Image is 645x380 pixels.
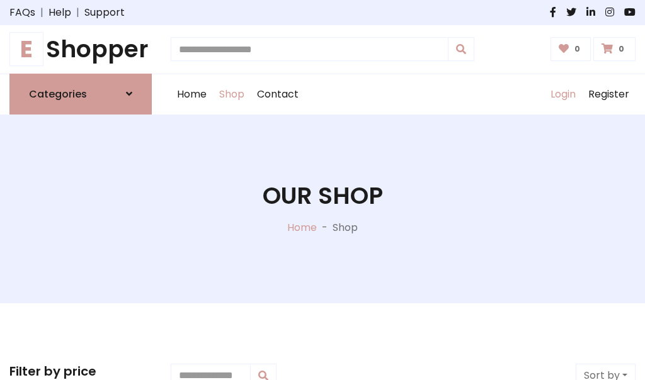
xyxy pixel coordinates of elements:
[593,37,636,61] a: 0
[571,43,583,55] span: 0
[9,35,152,64] h1: Shopper
[9,32,43,66] span: E
[29,88,87,100] h6: Categories
[213,74,251,115] a: Shop
[9,74,152,115] a: Categories
[84,5,125,20] a: Support
[9,364,152,379] h5: Filter by price
[551,37,591,61] a: 0
[49,5,71,20] a: Help
[287,220,317,235] a: Home
[71,5,84,20] span: |
[9,5,35,20] a: FAQs
[582,74,636,115] a: Register
[263,182,383,210] h1: Our Shop
[333,220,358,235] p: Shop
[251,74,305,115] a: Contact
[544,74,582,115] a: Login
[171,74,213,115] a: Home
[9,35,152,64] a: EShopper
[35,5,49,20] span: |
[317,220,333,235] p: -
[615,43,627,55] span: 0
